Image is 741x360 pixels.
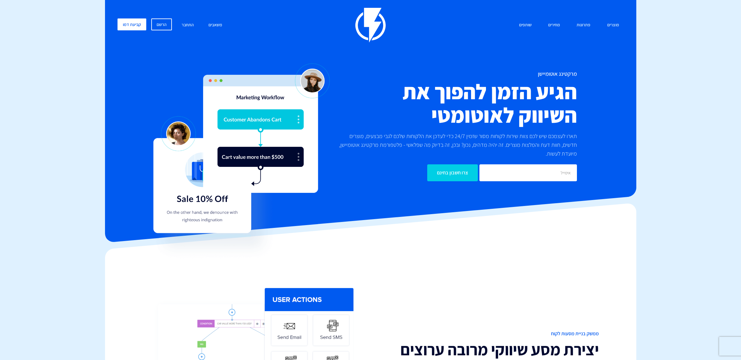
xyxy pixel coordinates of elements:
h1: מרקטינג אוטומיישן [333,71,577,77]
span: ממשק בניית מסעות לקוח [375,330,599,337]
a: משאבים [204,18,227,32]
a: התחבר [177,18,198,32]
a: מחירים [543,18,565,32]
a: פתרונות [572,18,595,32]
h2: הגיע הזמן להפוך את השיווק לאוטומטי [333,80,577,127]
a: מוצרים [603,18,624,32]
a: קביעת דמו [118,18,146,30]
input: צרו חשבון בחינם [427,164,478,181]
p: תארו לעצמכם שיש לכם צוות שירות לקוחות מסור שזמין 24/7 כדי לעדכן את הלקוחות שלכם לגבי מבצעים, מוצר... [333,132,577,158]
input: אימייל [479,164,577,181]
a: שותפים [514,18,536,32]
a: הרשם [151,18,172,30]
